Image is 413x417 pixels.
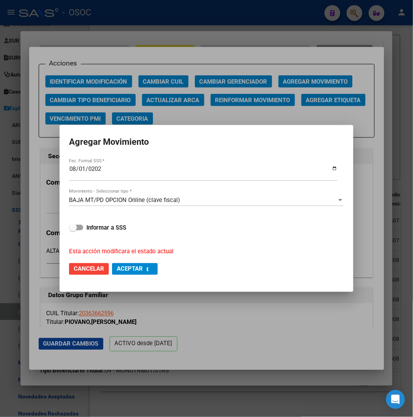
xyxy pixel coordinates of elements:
[69,196,180,204] span: BAJA MT/PD OPCION Online (clave fiscal)
[117,266,143,273] span: Aceptar
[86,224,126,231] strong: Informar a SSS
[74,266,104,273] span: Cancelar
[386,390,405,409] div: Open Intercom Messenger
[69,135,344,150] h2: Agregar Movimiento
[69,263,109,275] button: Cancelar
[112,263,158,275] button: Aceptar
[69,247,335,256] p: Esta acción modificara el estado actual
